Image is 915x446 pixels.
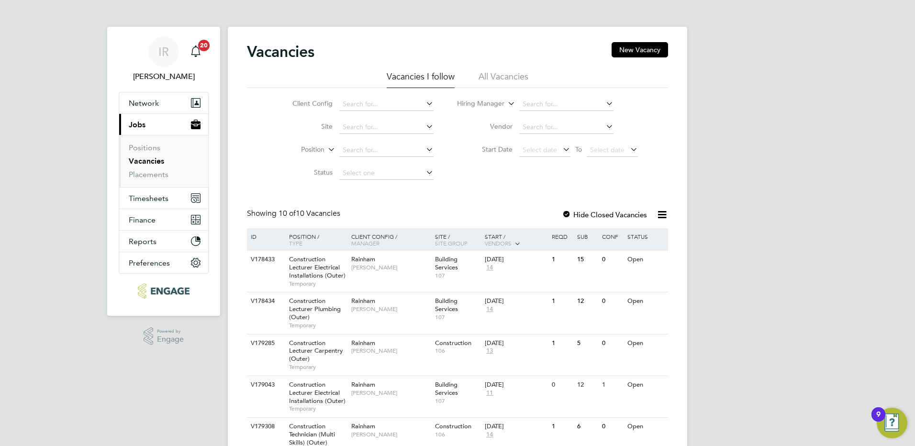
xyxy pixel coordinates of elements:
[600,292,625,310] div: 0
[523,145,557,154] span: Select date
[625,334,667,352] div: Open
[562,210,647,219] label: Hide Closed Vacancies
[485,256,547,264] div: [DATE]
[435,255,458,271] span: Building Services
[289,322,346,329] span: Temporary
[198,40,210,51] span: 20
[435,422,471,430] span: Construction
[435,431,480,438] span: 106
[549,334,574,352] div: 1
[119,252,208,273] button: Preferences
[600,376,625,394] div: 1
[129,170,168,179] a: Placements
[351,297,375,305] span: Rainham
[575,292,600,310] div: 12
[247,209,342,219] div: Showing
[549,228,574,245] div: Reqd
[575,376,600,394] div: 12
[119,283,209,299] a: Go to home page
[278,99,333,108] label: Client Config
[625,228,667,245] div: Status
[433,228,483,251] div: Site /
[519,121,614,134] input: Search for...
[351,305,430,313] span: [PERSON_NAME]
[351,422,375,430] span: Rainham
[289,339,343,363] span: Construction Lecturer Carpentry (Outer)
[129,156,164,166] a: Vacancies
[119,135,208,187] div: Jobs
[575,418,600,435] div: 6
[435,380,458,397] span: Building Services
[119,92,208,113] button: Network
[289,239,302,247] span: Type
[435,239,468,247] span: Site Group
[625,376,667,394] div: Open
[289,380,346,405] span: Construction Lecturer Electrical Installations (Outer)
[612,42,668,57] button: New Vacancy
[485,423,547,431] div: [DATE]
[876,414,881,427] div: 9
[248,334,282,352] div: V179285
[129,258,170,268] span: Preferences
[129,99,159,108] span: Network
[247,42,314,61] h2: Vacancies
[119,188,208,209] button: Timesheets
[457,122,513,131] label: Vendor
[248,251,282,268] div: V178433
[248,228,282,245] div: ID
[279,209,340,218] span: 10 Vacancies
[482,228,549,252] div: Start /
[625,418,667,435] div: Open
[600,251,625,268] div: 0
[877,408,907,438] button: Open Resource Center, 9 new notifications
[269,145,324,155] label: Position
[339,98,434,111] input: Search for...
[435,297,458,313] span: Building Services
[572,143,585,156] span: To
[351,380,375,389] span: Rainham
[519,98,614,111] input: Search for...
[289,255,346,279] span: Construction Lecturer Electrical Installations (Outer)
[485,264,494,272] span: 14
[339,167,434,180] input: Select one
[549,418,574,435] div: 1
[289,363,346,371] span: Temporary
[625,292,667,310] div: Open
[625,251,667,268] div: Open
[129,120,145,129] span: Jobs
[485,305,494,313] span: 14
[351,255,375,263] span: Rainham
[435,339,471,347] span: Construction
[129,194,168,203] span: Timesheets
[129,143,160,152] a: Positions
[485,297,547,305] div: [DATE]
[289,297,341,321] span: Construction Lecturer Plumbing (Outer)
[351,347,430,355] span: [PERSON_NAME]
[119,231,208,252] button: Reports
[549,292,574,310] div: 1
[248,418,282,435] div: V179308
[485,431,494,439] span: 14
[590,145,625,154] span: Select date
[351,389,430,397] span: [PERSON_NAME]
[479,71,528,88] li: All Vacancies
[278,122,333,131] label: Site
[435,397,480,405] span: 107
[575,334,600,352] div: 5
[351,339,375,347] span: Rainham
[575,228,600,245] div: Sub
[349,228,433,251] div: Client Config /
[485,339,547,347] div: [DATE]
[158,45,169,58] span: IR
[485,381,547,389] div: [DATE]
[485,239,512,247] span: Vendors
[129,237,156,246] span: Reports
[549,251,574,268] div: 1
[107,27,220,316] nav: Main navigation
[485,347,494,355] span: 13
[339,121,434,134] input: Search for...
[119,209,208,230] button: Finance
[435,347,480,355] span: 106
[435,313,480,321] span: 107
[186,36,205,67] a: 20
